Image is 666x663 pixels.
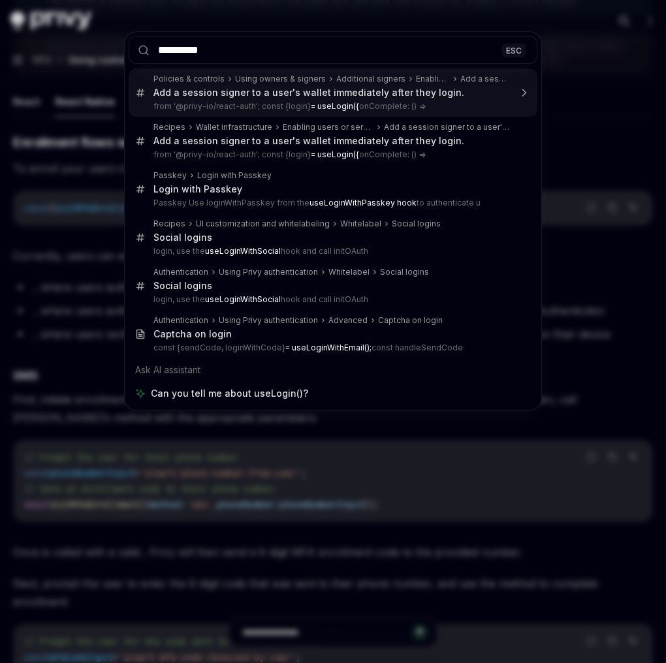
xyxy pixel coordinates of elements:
div: Wallet infrastructure [196,122,272,132]
p: from '@privy-io/react-auth'; const {login} onComplete: () => [153,101,510,112]
div: Social logins [153,232,212,243]
div: Passkey [153,170,187,181]
div: Recipes [153,219,185,229]
div: Using Privy authentication [219,267,318,277]
b: = useLogin({ [311,149,359,159]
p: Passkey Use loginWithPasskey from the to authenticate u [153,198,510,208]
div: Captcha on login [378,315,443,326]
div: Authentication [153,267,208,277]
b: useLoginWithPasskey hook [309,198,417,208]
div: Add a session signer to a user's wallet immediately after they login. [460,74,510,84]
div: Social logins [153,280,212,292]
div: Whitelabel [340,219,381,229]
div: Authentication [153,315,208,326]
div: Using Privy authentication [219,315,318,326]
span: Can you tell me about useLogin()? [151,387,308,400]
div: Additional signers [336,74,405,84]
div: Social logins [380,267,429,277]
div: Login with Passkey [197,170,272,181]
div: Add a session signer to a user's wallet immediately after they login. [153,87,464,99]
div: Enabling users or servers to execute transactions [416,74,450,84]
b: = useLoginWithEmail(); [285,343,372,352]
p: from '@privy-io/react-auth'; const {login} onComplete: () => [153,149,510,160]
b: = useLogin({ [311,101,359,111]
b: useLoginWithSocial [205,294,281,304]
div: Recipes [153,122,185,132]
p: const {sendCode, loginWithCode} const handleSendCode [153,343,510,353]
b: useLoginWithSocial [205,246,281,256]
div: UI customization and whitelabeling [196,219,330,229]
div: Policies & controls [153,74,225,84]
div: Login with Passkey [153,183,242,195]
div: Social logins [392,219,441,229]
div: ESC [502,43,526,57]
div: Whitelabel [328,267,370,277]
div: Add a session signer to a user's wallet immediately after they login. [384,122,510,132]
p: login, use the hook and call initOAuth [153,246,510,256]
div: Using owners & signers [235,74,326,84]
div: Enabling users or servers to execute transactions [283,122,373,132]
div: Ask AI assistant [129,358,537,382]
div: Advanced [328,315,368,326]
div: Captcha on login [153,328,232,340]
p: login, use the hook and call initOAuth [153,294,510,305]
div: Add a session signer to a user's wallet immediately after they login. [153,135,464,147]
